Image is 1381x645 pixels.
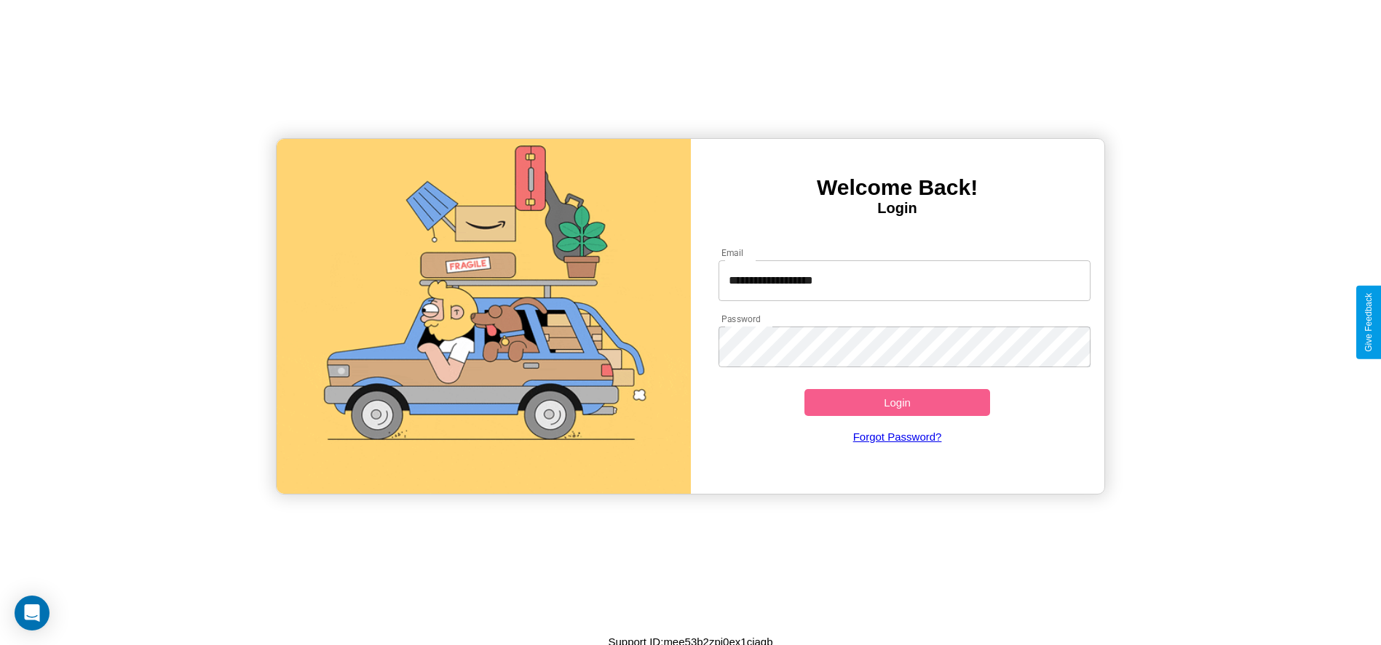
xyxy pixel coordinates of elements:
[721,247,744,259] label: Email
[691,200,1104,217] h4: Login
[691,175,1104,200] h3: Welcome Back!
[15,596,50,630] div: Open Intercom Messenger
[721,313,760,325] label: Password
[711,416,1083,457] a: Forgot Password?
[804,389,991,416] button: Login
[277,139,690,494] img: gif
[1364,293,1374,352] div: Give Feedback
